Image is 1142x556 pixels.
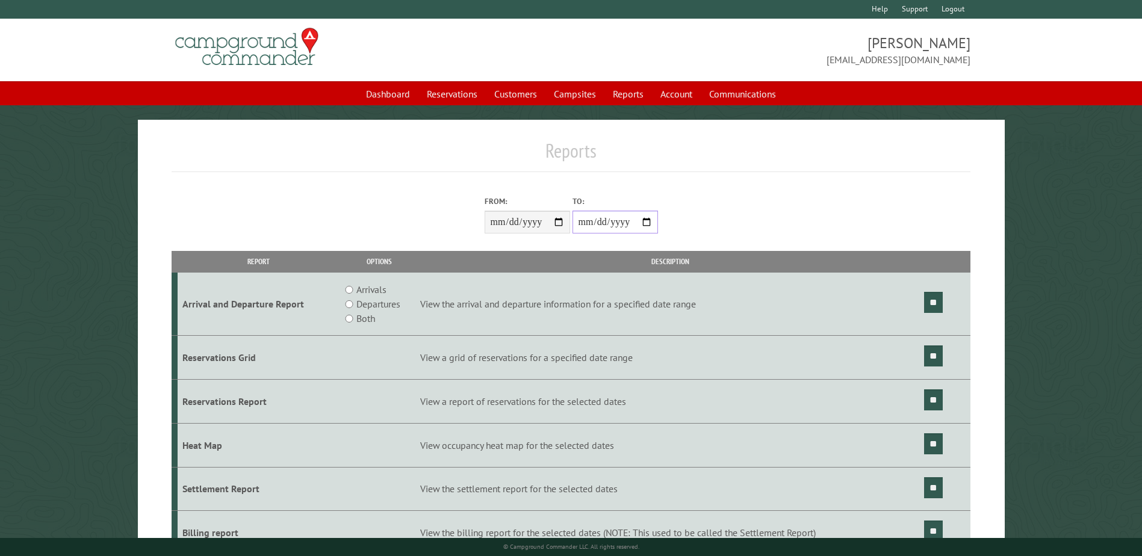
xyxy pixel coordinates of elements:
[172,139,970,172] h1: Reports
[418,379,922,423] td: View a report of reservations for the selected dates
[359,82,417,105] a: Dashboard
[418,273,922,336] td: View the arrival and departure information for a specified date range
[573,196,658,207] label: To:
[487,82,544,105] a: Customers
[418,423,922,467] td: View occupancy heat map for the selected dates
[485,196,570,207] label: From:
[606,82,651,105] a: Reports
[571,33,970,67] span: [PERSON_NAME] [EMAIL_ADDRESS][DOMAIN_NAME]
[420,82,485,105] a: Reservations
[340,251,418,272] th: Options
[178,511,340,555] td: Billing report
[178,379,340,423] td: Reservations Report
[356,311,375,326] label: Both
[356,282,386,297] label: Arrivals
[178,467,340,511] td: Settlement Report
[503,543,639,551] small: © Campground Commander LLC. All rights reserved.
[418,336,922,380] td: View a grid of reservations for a specified date range
[178,251,340,272] th: Report
[178,423,340,467] td: Heat Map
[356,297,400,311] label: Departures
[172,23,322,70] img: Campground Commander
[653,82,700,105] a: Account
[547,82,603,105] a: Campsites
[178,273,340,336] td: Arrival and Departure Report
[418,251,922,272] th: Description
[178,336,340,380] td: Reservations Grid
[702,82,783,105] a: Communications
[418,467,922,511] td: View the settlement report for the selected dates
[418,511,922,555] td: View the billing report for the selected dates (NOTE: This used to be called the Settlement Report)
